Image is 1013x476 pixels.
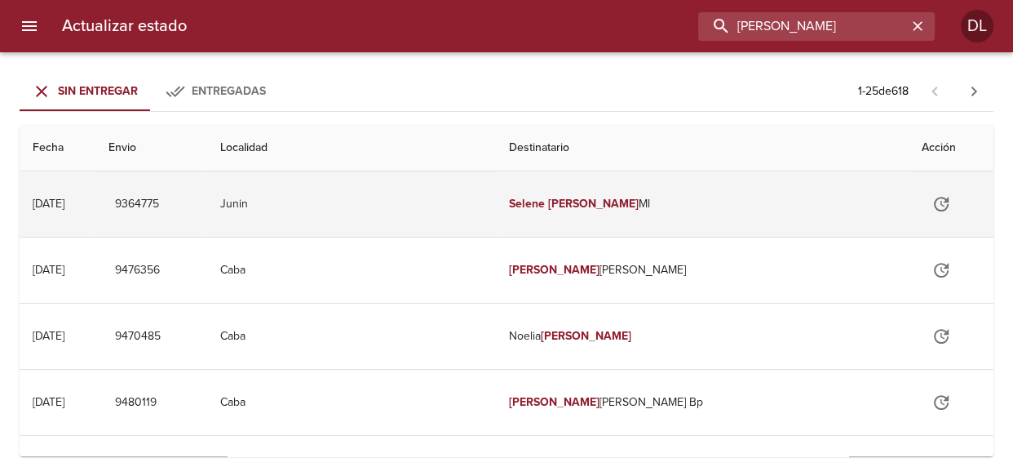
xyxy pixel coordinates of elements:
th: Localidad [207,125,496,171]
div: [DATE] [33,197,64,211]
td: Noelia [496,304,909,369]
td: [PERSON_NAME] [496,238,909,303]
em: [PERSON_NAME] [548,197,639,211]
th: Acción [909,125,993,171]
span: Pagina anterior [915,82,954,99]
div: Tabs Envios [20,72,281,111]
p: 1 - 25 de 618 [858,83,909,100]
span: Pagina siguiente [954,72,993,111]
button: 9470485 [108,322,167,352]
td: Ml [496,171,909,237]
em: [PERSON_NAME] [509,263,599,277]
td: Junin [207,171,496,237]
span: Entregadas [192,84,266,98]
span: Actualizar estado y agregar documentación [922,394,961,408]
em: Selene [509,197,545,211]
td: Caba [207,238,496,303]
h6: Actualizar estado [62,13,187,39]
span: Actualizar estado y agregar documentación [922,328,961,342]
span: Sin Entregar [58,84,138,98]
th: Fecha [20,125,95,171]
em: [PERSON_NAME] [509,395,599,409]
th: Destinatario [496,125,909,171]
div: [DATE] [33,329,64,343]
div: DL [961,10,993,42]
button: 9480119 [108,388,163,418]
span: 9364775 [115,194,159,215]
td: Caba [207,304,496,369]
td: Caba [207,370,496,435]
button: 9476356 [108,256,166,286]
span: 9476356 [115,260,160,281]
button: menu [10,7,49,46]
span: 9480119 [115,393,157,413]
span: Actualizar estado y agregar documentación [922,196,961,210]
em: [PERSON_NAME] [541,329,631,343]
span: Actualizar estado y agregar documentación [922,262,961,276]
div: [DATE] [33,263,64,277]
td: [PERSON_NAME] Bp [496,370,909,435]
div: Abrir información de usuario [961,10,993,42]
span: 9470485 [115,327,161,347]
div: [DATE] [33,395,64,409]
button: 9364775 [108,189,166,220]
th: Envio [95,125,207,171]
input: buscar [698,12,907,41]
